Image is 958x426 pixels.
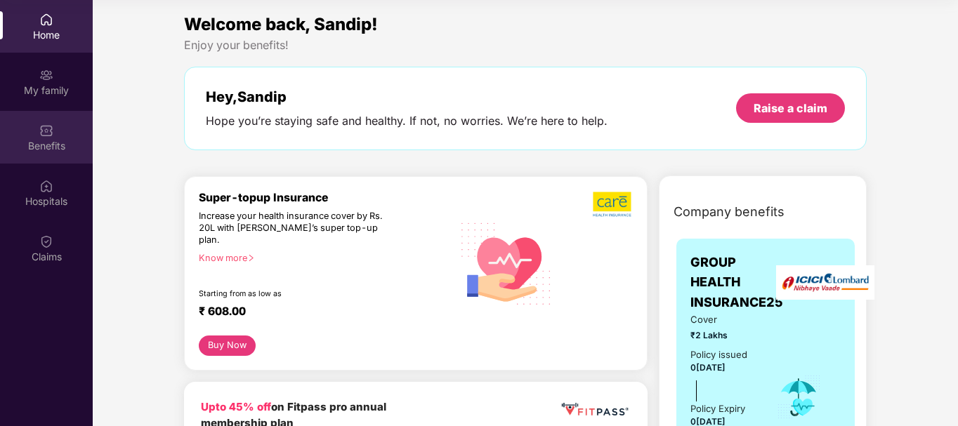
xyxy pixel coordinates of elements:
[206,88,608,105] div: Hey, Sandip
[39,13,53,27] img: svg+xml;base64,PHN2ZyBpZD0iSG9tZSIgeG1sbnM9Imh0dHA6Ly93d3cudzMub3JnLzIwMDAvc3ZnIiB3aWR0aD0iMjAiIG...
[184,14,378,34] span: Welcome back, Sandip!
[247,254,255,262] span: right
[690,328,756,342] span: ₹2 Lakhs
[674,202,785,222] span: Company benefits
[690,347,747,362] div: Policy issued
[184,38,867,53] div: Enjoy your benefits!
[39,124,53,138] img: svg+xml;base64,PHN2ZyBpZD0iQmVuZWZpdHMiIHhtbG5zPSJodHRwOi8vd3d3LnczLm9yZy8yMDAwL3N2ZyIgd2lkdGg9Ij...
[690,312,756,327] span: Cover
[201,400,271,413] b: Upto 45% off
[206,114,608,128] div: Hope you’re staying safe and healthy. If not, no worries. We’re here to help.
[199,191,452,204] div: Super-topup Insurance
[593,191,633,218] img: b5dec4f62d2307b9de63beb79f102df3.png
[39,68,53,82] img: svg+xml;base64,PHN2ZyB3aWR0aD0iMjAiIGhlaWdodD0iMjAiIHZpZXdCb3g9IjAgMCAyMCAyMCIgZmlsbD0ibm9uZSIgeG...
[39,179,53,193] img: svg+xml;base64,PHN2ZyBpZD0iSG9zcGl0YWxzIiB4bWxucz0iaHR0cDovL3d3dy53My5vcmcvMjAwMC9zdmciIHdpZHRoPS...
[690,253,783,312] span: GROUP HEALTH INSURANCE25
[776,265,874,300] img: insurerLogo
[559,399,631,421] img: fppp.png
[199,211,391,246] div: Increase your health insurance cover by Rs. 20L with [PERSON_NAME]’s super top-up plan.
[754,100,827,116] div: Raise a claim
[690,362,726,373] span: 0[DATE]
[199,253,444,262] div: Know more
[199,289,393,299] div: Starting from as low as
[199,335,256,356] button: Buy Now
[39,234,53,248] img: svg+xml;base64,PHN2ZyBpZD0iQ2xhaW0iIHhtbG5zPSJodHRwOi8vd3d3LnczLm9yZy8yMDAwL3N2ZyIgd2lkdGg9IjIwIi...
[690,401,745,416] div: Policy Expiry
[199,305,438,321] div: ₹ 608.00
[452,208,561,318] img: svg+xml;base64,PHN2ZyB4bWxucz0iaHR0cDovL3d3dy53My5vcmcvMjAwMC9zdmciIHhtbG5zOnhsaW5rPSJodHRwOi8vd3...
[776,374,822,420] img: icon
